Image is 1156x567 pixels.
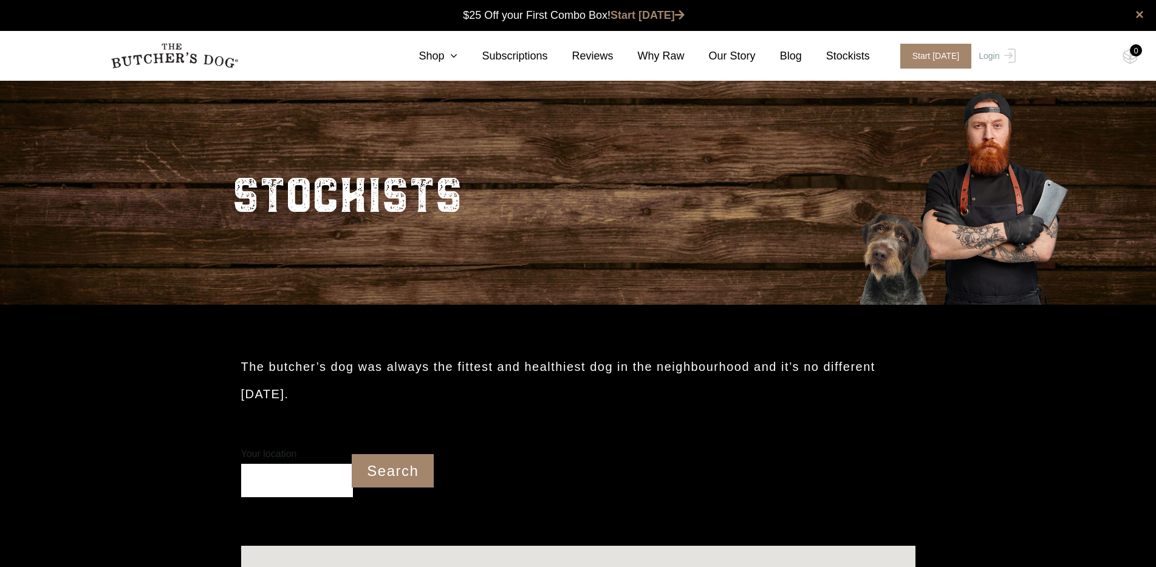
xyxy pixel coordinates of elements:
[900,44,972,69] span: Start [DATE]
[888,44,976,69] a: Start [DATE]
[840,77,1083,305] img: Butcher_Large_3.png
[610,9,685,21] a: Start [DATE]
[352,454,434,487] input: Search
[1130,44,1142,56] div: 0
[394,48,457,64] a: Shop
[1123,49,1138,64] img: TBD_Cart-Empty.png
[802,48,870,64] a: Stockists
[241,353,915,408] h2: The butcher’s dog was always the fittest and healthiest dog in the neighbourhood and it’s no diff...
[976,44,1015,69] a: Login
[1135,7,1144,22] a: close
[614,48,685,64] a: Why Raw
[548,48,614,64] a: Reviews
[457,48,547,64] a: Subscriptions
[232,153,462,232] h2: STOCKISTS
[685,48,756,64] a: Our Story
[756,48,802,64] a: Blog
